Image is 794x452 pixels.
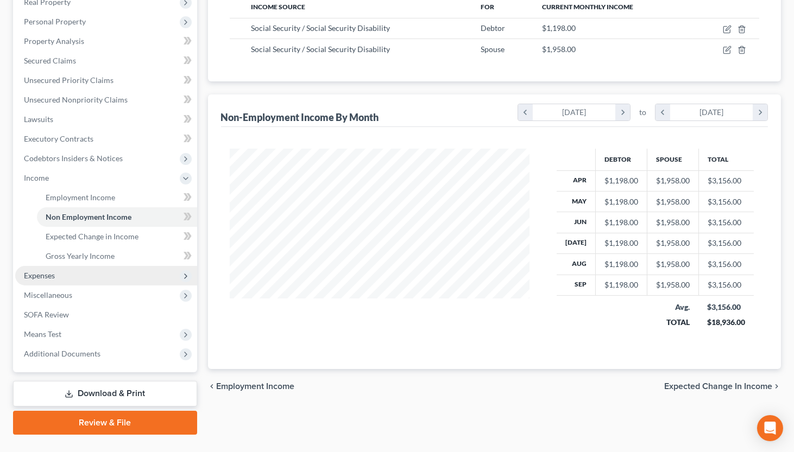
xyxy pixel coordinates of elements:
a: Review & File [13,411,197,435]
div: TOTAL [656,317,690,328]
span: Unsecured Nonpriority Claims [24,95,128,104]
a: Secured Claims [15,51,197,71]
th: Jun [557,212,596,233]
a: SOFA Review [15,305,197,324]
span: SOFA Review [24,310,69,319]
th: Sep [557,275,596,295]
a: Executory Contracts [15,129,197,149]
span: Expenses [24,271,55,280]
span: Lawsuits [24,114,53,124]
th: Debtor [595,149,647,170]
div: Avg. [656,302,690,313]
div: $1,198.00 [604,238,638,249]
span: Executory Contracts [24,134,93,143]
span: Income Source [251,3,305,11]
td: $3,156.00 [698,275,754,295]
span: Means Test [24,329,61,339]
span: Expected Change in Income [46,232,138,241]
span: Miscellaneous [24,290,72,300]
span: Social Security / Social Security Disability [251,44,390,54]
th: [DATE] [557,233,596,253]
div: $3,156.00 [707,302,745,313]
div: Non-Employment Income By Month [221,111,379,124]
a: Expected Change in Income [37,227,197,246]
div: $1,198.00 [604,175,638,186]
div: $1,958.00 [656,238,690,249]
div: $1,958.00 [656,217,690,228]
div: Open Intercom Messenger [757,415,783,441]
span: Current Monthly Income [542,3,633,11]
a: Lawsuits [15,110,197,129]
div: $1,198.00 [604,279,638,290]
span: Spouse [481,44,505,54]
th: Aug [557,254,596,275]
span: Employment Income [46,193,115,202]
td: $3,156.00 [698,254,754,275]
span: Employment Income [217,382,295,391]
span: Secured Claims [24,56,76,65]
th: Total [698,149,754,170]
i: chevron_left [656,104,670,120]
div: $1,958.00 [656,175,690,186]
a: Employment Income [37,188,197,207]
td: $3,156.00 [698,191,754,212]
a: Unsecured Priority Claims [15,71,197,90]
i: chevron_left [208,382,217,391]
div: $1,198.00 [604,217,638,228]
span: Property Analysis [24,36,84,46]
span: For [481,3,494,11]
i: chevron_right [753,104,767,120]
span: Non Employment Income [46,212,131,221]
div: $1,958.00 [656,279,690,290]
span: $1,198.00 [542,23,576,33]
th: May [557,191,596,212]
div: $1,958.00 [656,259,690,270]
span: Personal Property [24,17,86,26]
span: Unsecured Priority Claims [24,75,114,85]
div: [DATE] [670,104,753,120]
a: Unsecured Nonpriority Claims [15,90,197,110]
span: Income [24,173,49,182]
div: $1,958.00 [656,196,690,207]
a: Non Employment Income [37,207,197,227]
i: chevron_right [615,104,630,120]
div: $18,936.00 [707,317,745,328]
span: Debtor [481,23,505,33]
td: $3,156.00 [698,212,754,233]
span: Codebtors Insiders & Notices [24,154,123,163]
td: $3,156.00 [698,233,754,253]
td: $3,156.00 [698,170,754,191]
i: chevron_left [518,104,533,120]
button: chevron_left Employment Income [208,382,295,391]
span: Gross Yearly Income [46,251,115,260]
i: chevron_right [772,382,781,391]
div: $1,198.00 [604,259,638,270]
button: Expected Change in Income chevron_right [664,382,781,391]
a: Gross Yearly Income [37,246,197,266]
th: Spouse [647,149,698,170]
span: Social Security / Social Security Disability [251,23,390,33]
a: Property Analysis [15,31,197,51]
div: $1,198.00 [604,196,638,207]
span: Additional Documents [24,349,100,358]
span: Expected Change in Income [664,382,772,391]
span: $1,958.00 [542,44,576,54]
div: [DATE] [533,104,616,120]
a: Download & Print [13,381,197,406]
span: to [639,107,646,118]
th: Apr [557,170,596,191]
